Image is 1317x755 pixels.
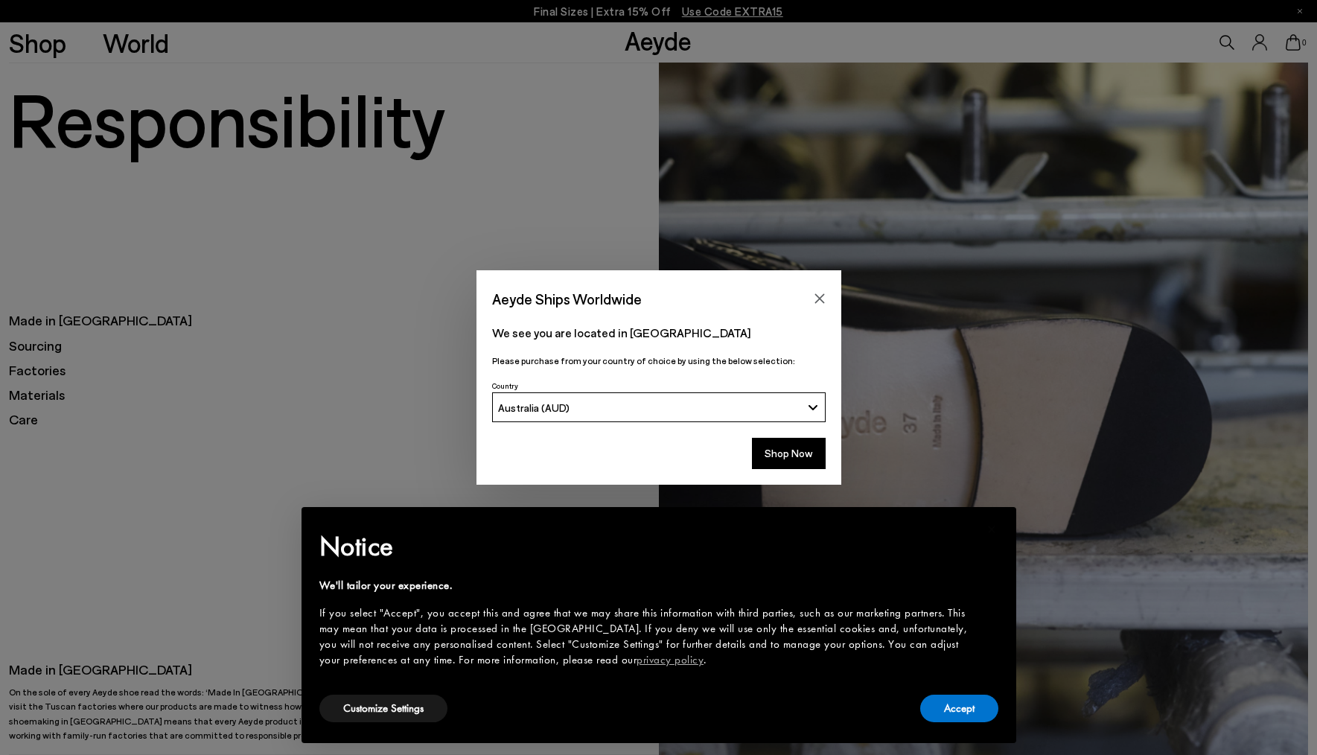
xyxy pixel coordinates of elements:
[752,438,826,469] button: Shop Now
[492,381,518,390] span: Country
[975,512,1010,547] button: Close this notice
[492,324,826,342] p: We see you are located in [GEOGRAPHIC_DATA]
[498,401,570,414] span: Australia (AUD)
[809,287,831,310] button: Close
[319,578,975,593] div: We'll tailor your experience.
[319,695,447,722] button: Customize Settings
[492,354,826,368] p: Please purchase from your country of choice by using the below selection:
[920,695,998,722] button: Accept
[319,527,975,566] h2: Notice
[319,605,975,668] div: If you select "Accept", you accept this and agree that we may share this information with third p...
[492,286,642,312] span: Aeyde Ships Worldwide
[987,517,997,541] span: ×
[637,652,704,667] a: privacy policy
